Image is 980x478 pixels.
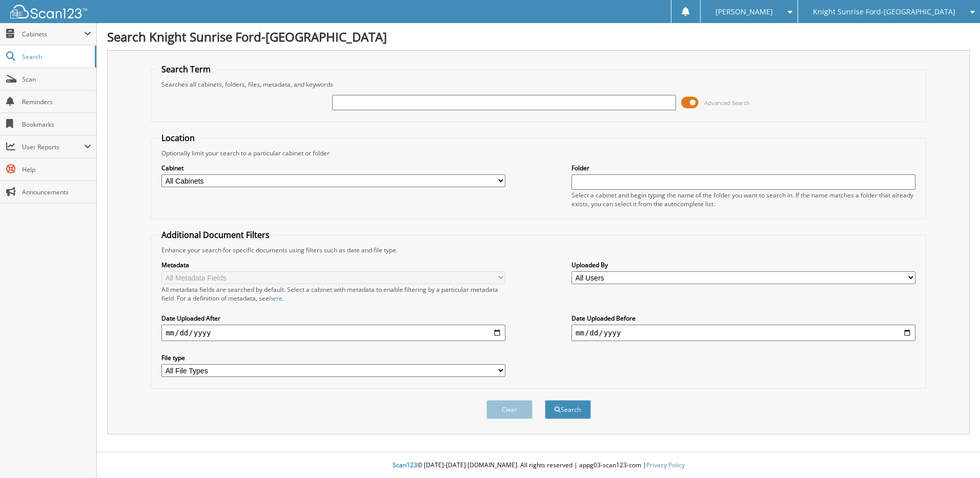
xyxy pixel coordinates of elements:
label: Cabinet [161,164,505,172]
h1: Search Knight Sunrise Ford-[GEOGRAPHIC_DATA] [107,28,970,45]
span: Scan123 [393,461,417,469]
a: here [269,294,282,303]
div: Select a cabinet and begin typing the name of the folder you want to search in. If the name match... [571,191,915,208]
button: Clear [486,400,533,419]
label: File type [161,353,505,362]
iframe: Chat Widget [929,429,980,478]
span: Search [22,52,90,61]
span: Cabinets [22,30,84,38]
span: User Reports [22,143,84,151]
span: Reminders [22,97,91,106]
legend: Additional Document Filters [156,229,275,241]
label: Date Uploaded Before [571,314,915,323]
span: Help [22,165,91,174]
span: Announcements [22,188,91,196]
input: start [161,325,505,341]
legend: Location [156,132,200,144]
div: Enhance your search for specific documents using filters such as date and file type. [156,246,921,254]
span: Scan [22,75,91,84]
span: [PERSON_NAME] [716,9,773,15]
div: © [DATE]-[DATE] [DOMAIN_NAME]. All rights reserved | appg03-scan123-com | [97,453,980,478]
label: Folder [571,164,915,172]
button: Search [545,400,591,419]
input: end [571,325,915,341]
label: Uploaded By [571,261,915,269]
img: scan123-logo-white.svg [10,5,87,18]
div: Optionally limit your search to a particular cabinet or folder [156,149,921,157]
span: Knight Sunrise Ford-[GEOGRAPHIC_DATA] [813,9,955,15]
legend: Search Term [156,64,216,75]
label: Date Uploaded After [161,314,505,323]
div: All metadata fields are searched by default. Select a cabinet with metadata to enable filtering b... [161,285,505,303]
label: Metadata [161,261,505,269]
a: Privacy Policy [646,461,685,469]
span: Advanced Search [704,99,750,107]
span: Bookmarks [22,120,91,129]
div: Searches all cabinets, folders, files, metadata, and keywords [156,80,921,89]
